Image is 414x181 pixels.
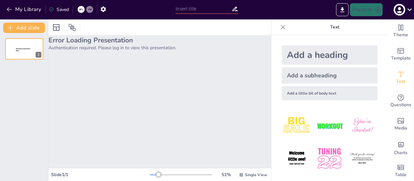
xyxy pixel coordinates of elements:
span: Theme [393,31,408,39]
button: Add slide [3,23,45,33]
p: Text [288,19,381,35]
div: Change the overall theme [388,19,414,43]
div: Add ready made slides [388,43,414,66]
div: Add text boxes [388,66,414,89]
p: Authentication required. Please log in to view this presentation. [49,45,271,51]
div: 51 % [218,172,234,178]
div: Add charts and graphs [388,136,414,159]
div: Get real-time input from your audience [388,89,414,113]
img: 2.jpeg [314,111,344,141]
div: Add images, graphics, shapes or video [388,113,414,136]
div: Slide 1 / 1 [51,172,150,178]
span: Questions [390,101,411,108]
div: Add a subheading [282,67,377,84]
span: Position [68,24,76,31]
input: Insert title [176,4,231,14]
div: Add a little bit of body text [282,86,377,100]
span: Template [391,55,411,62]
span: Text [396,78,405,85]
span: Sendsteps presentation editor [16,48,30,51]
img: 6.jpeg [347,143,377,174]
span: Table [395,171,407,178]
div: Saved [49,6,69,13]
button: Present [350,3,382,16]
div: Sendsteps presentation editor1 [5,38,43,60]
span: Charts [394,149,408,156]
span: Media [395,125,407,132]
img: 5.jpeg [314,143,344,174]
img: 4.jpeg [282,143,312,174]
div: Add a heading [282,45,377,65]
button: Export to PowerPoint [336,3,349,16]
span: Single View [245,172,267,177]
img: 1.jpeg [282,111,312,141]
div: 1 [36,52,41,58]
button: My Library [5,4,44,15]
h2: Error Loading Presentation [49,36,271,45]
div: Layout [51,22,61,33]
img: 3.jpeg [347,111,377,141]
